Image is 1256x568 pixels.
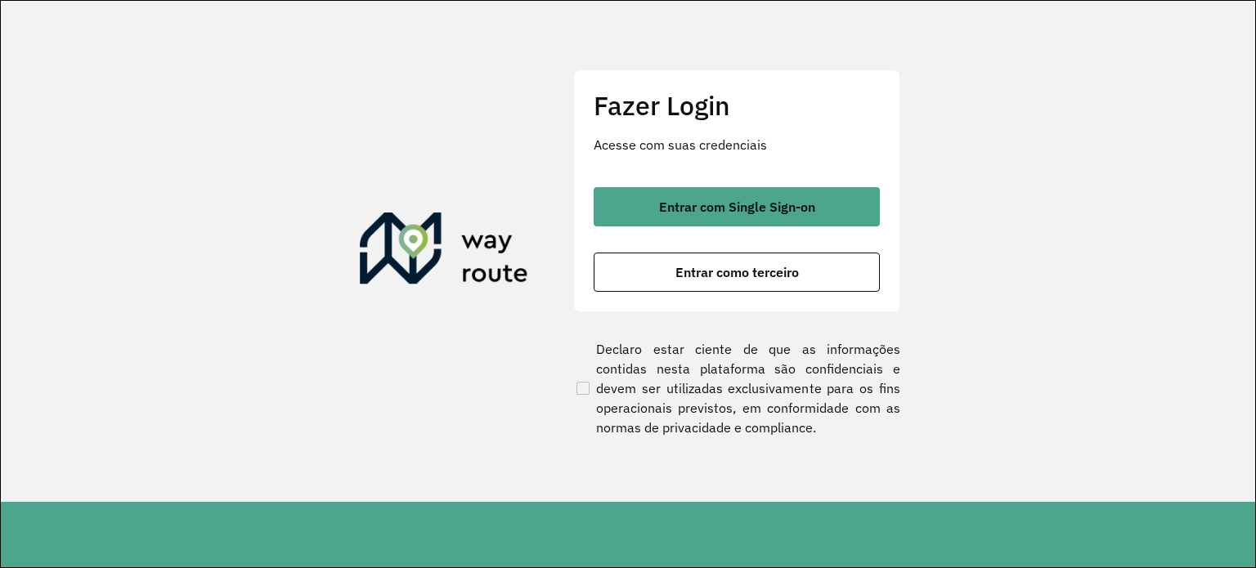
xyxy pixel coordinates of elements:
button: button [594,253,880,292]
p: Acesse com suas credenciais [594,135,880,154]
span: Entrar com Single Sign-on [659,200,815,213]
label: Declaro estar ciente de que as informações contidas nesta plataforma são confidenciais e devem se... [573,339,900,437]
img: Roteirizador AmbevTech [360,212,528,291]
button: button [594,187,880,226]
h2: Fazer Login [594,90,880,121]
span: Entrar como terceiro [675,266,799,279]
